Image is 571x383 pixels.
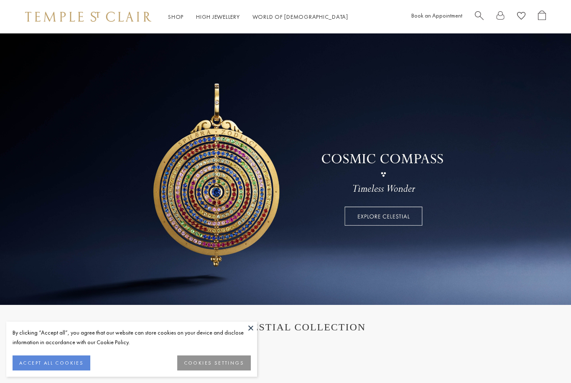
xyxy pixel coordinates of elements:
a: World of [DEMOGRAPHIC_DATA]World of [DEMOGRAPHIC_DATA] [252,13,348,20]
a: ShopShop [168,13,184,20]
nav: Main navigation [168,12,348,22]
img: Temple St. Clair [25,12,151,22]
a: Search [475,10,484,23]
h1: THE CELESTIAL COLLECTION [33,322,538,333]
div: By clicking “Accept all”, you agree that our website can store cookies on your device and disclos... [13,328,251,347]
a: View Wishlist [517,10,525,23]
a: High JewelleryHigh Jewellery [196,13,240,20]
a: Open Shopping Bag [538,10,546,23]
button: ACCEPT ALL COOKIES [13,355,90,370]
a: Book an Appointment [411,12,462,19]
button: COOKIES SETTINGS [177,355,251,370]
